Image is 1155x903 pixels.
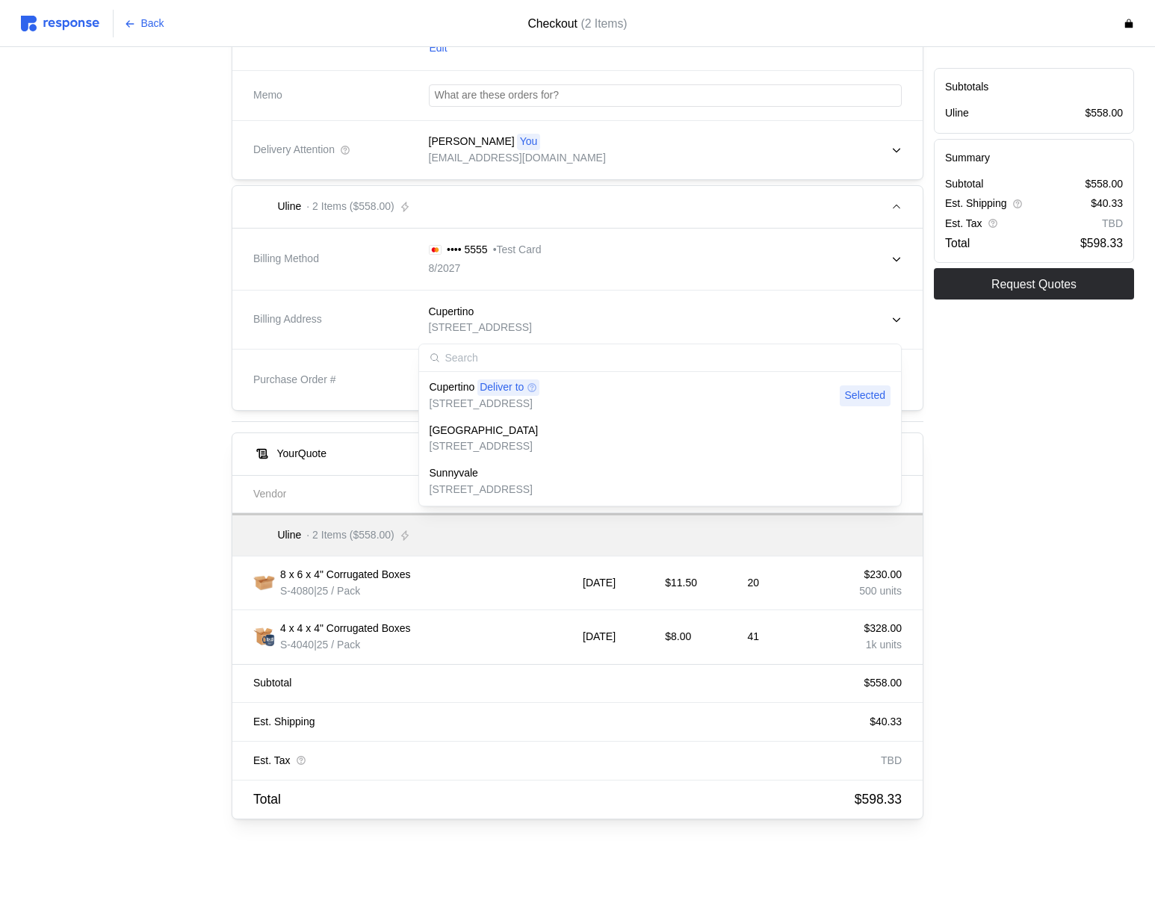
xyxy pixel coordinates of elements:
h4: Checkout [527,14,627,33]
p: TBD [881,753,902,769]
p: Total [945,234,970,252]
p: • Test Card [493,242,542,258]
span: Memo [253,87,282,104]
input: What are these orders for? [435,85,897,107]
p: [STREET_ADDRESS] [430,438,539,455]
h5: Summary [945,150,1123,166]
h5: Your Quote [277,446,326,462]
p: 41 [748,629,820,645]
p: Uline [945,106,969,122]
p: Uline [277,199,301,215]
p: $11.50 [665,575,737,592]
p: · 2 Items ($558.00) [306,199,394,215]
p: 500 units [830,583,902,600]
div: YourQuote [232,475,923,819]
p: Vendor [253,486,286,503]
p: $598.33 [855,789,902,810]
button: Uline· 2 Items ($558.00) [232,186,923,228]
img: S-4040 [253,626,275,648]
p: [STREET_ADDRESS] [429,320,532,336]
p: Est. Tax [253,753,291,769]
p: [DATE] [583,575,654,592]
p: Cupertino [429,304,474,320]
span: | 25 / Pack [314,639,360,651]
span: S-4040 [280,639,314,651]
p: Est. Shipping [945,196,1007,213]
input: Search [419,344,902,372]
button: Back [116,10,173,38]
p: Est. Shipping [253,714,315,730]
p: $558.00 [1085,106,1123,122]
p: 1k units [830,637,902,654]
p: $8.00 [665,629,737,645]
p: $558.00 [864,675,902,692]
img: svg%3e [429,245,442,254]
p: •••• 5555 [447,242,488,258]
button: YourQuote [232,433,923,475]
button: Request Quotes [934,268,1134,300]
p: 8/2027 [429,261,461,277]
p: $598.33 [1080,234,1123,252]
span: (2 Items) [580,17,627,30]
p: $558.00 [1085,176,1123,193]
p: Request Quotes [991,275,1077,294]
span: Billing Method [253,251,319,267]
p: Cupertino [430,379,475,396]
p: Back [141,16,164,32]
p: [GEOGRAPHIC_DATA] [430,423,539,439]
p: · 2 Items ($558.00) [306,527,394,544]
p: $40.33 [870,714,902,730]
span: Delivery Attention [253,142,335,158]
p: Deliver to [480,379,524,396]
p: [DATE] [583,629,654,645]
p: Est. Tax [945,216,982,232]
button: Edit [429,40,448,58]
p: $40.33 [1091,196,1123,213]
img: svg%3e [21,16,99,31]
p: Subtotal [253,675,291,692]
span: | 25 / Pack [314,585,360,597]
div: Uline· 2 Items ($558.00) [232,229,923,410]
p: $328.00 [830,621,902,637]
p: [STREET_ADDRESS] [430,396,540,412]
img: S-4080 [253,572,275,594]
h5: Subtotals [945,79,1123,95]
p: Edit [430,40,448,57]
span: Purchase Order # [253,372,336,388]
p: $230.00 [830,567,902,583]
p: Uline [277,527,301,544]
p: 8 x 6 x 4" Corrugated Boxes [280,567,411,583]
p: Total [253,789,281,810]
p: Selected [845,388,885,404]
p: TBD [1102,216,1123,232]
span: S-4080 [280,585,314,597]
p: 4 x 4 x 4" Corrugated Boxes [280,621,411,637]
p: You [520,134,538,150]
span: Billing Address [253,311,322,328]
p: [STREET_ADDRESS] [430,482,533,498]
p: Sunnyvale [430,465,478,482]
p: [EMAIL_ADDRESS][DOMAIN_NAME] [429,150,606,167]
p: Subtotal [945,176,983,193]
p: 20 [748,575,820,592]
p: [PERSON_NAME] [429,134,515,150]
